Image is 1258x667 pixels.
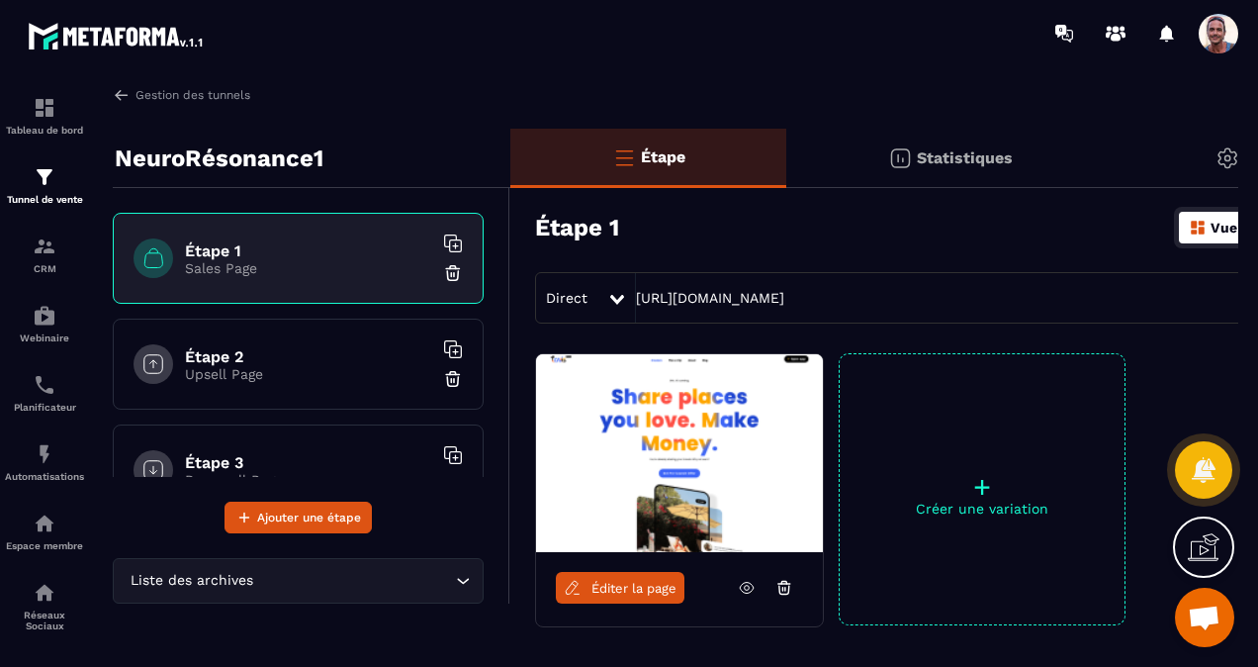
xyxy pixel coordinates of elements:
a: formationformationTableau de bord [5,81,84,150]
img: bars-o.4a397970.svg [612,145,636,169]
a: social-networksocial-networkRéseaux Sociaux [5,566,84,646]
a: [URL][DOMAIN_NAME] [636,290,784,306]
p: Créer une variation [840,501,1124,517]
img: stats.20deebd0.svg [888,146,912,170]
h6: Étape 1 [185,241,432,260]
p: Downsell Page [185,472,432,488]
a: Éditer la page [556,572,684,604]
img: scheduler [33,373,56,397]
span: Éditer la page [591,581,676,596]
span: Liste des archives [126,570,257,592]
h6: Étape 2 [185,347,432,366]
img: image [536,354,823,552]
p: Automatisations [5,471,84,482]
a: automationsautomationsEspace membre [5,497,84,566]
p: Tableau de bord [5,125,84,136]
input: Search for option [257,570,451,592]
p: Statistiques [917,148,1013,167]
span: Ajouter une étape [257,508,361,527]
button: Ajouter une étape [225,502,372,533]
img: logo [28,18,206,53]
a: automationsautomationsWebinaire [5,289,84,358]
p: Tunnel de vente [5,194,84,205]
h6: Étape 3 [185,453,432,472]
p: Réseaux Sociaux [5,610,84,631]
a: Ouvrir le chat [1175,588,1234,647]
img: formation [33,96,56,120]
img: formation [33,235,56,258]
a: Gestion des tunnels [113,86,250,104]
p: CRM [5,263,84,274]
p: Planificateur [5,402,84,413]
p: NeuroRésonance1 [115,139,323,178]
img: formation [33,165,56,189]
img: trash [443,369,463,389]
p: + [840,473,1124,501]
p: Étape [641,147,685,166]
img: automations [33,304,56,328]
p: Espace membre [5,540,84,551]
p: Upsell Page [185,366,432,382]
img: arrow [113,86,131,104]
img: setting-gr.5f69749f.svg [1215,146,1239,170]
a: formationformationTunnel de vente [5,150,84,220]
img: trash [443,475,463,495]
h3: Étape 1 [535,214,619,241]
img: automations [33,442,56,466]
a: schedulerschedulerPlanificateur [5,358,84,428]
img: dashboard-orange.40269519.svg [1189,219,1207,237]
p: Webinaire [5,333,84,343]
img: automations [33,512,56,535]
div: Search for option [113,558,484,604]
p: Sales Page [185,260,432,276]
img: social-network [33,581,56,605]
a: formationformationCRM [5,220,84,289]
span: Direct [546,290,587,306]
img: trash [443,263,463,283]
a: automationsautomationsAutomatisations [5,428,84,497]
